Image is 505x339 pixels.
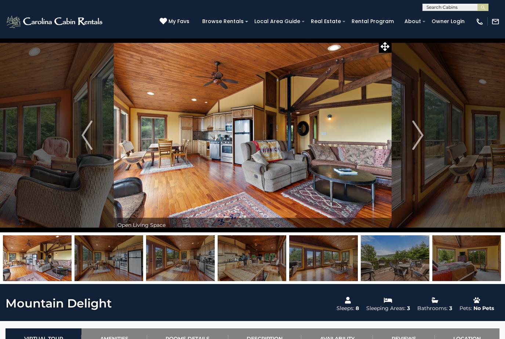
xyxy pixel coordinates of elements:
a: Real Estate [307,16,345,27]
img: 163275490 [289,235,358,281]
img: arrow [81,121,92,150]
img: 163275491 [361,235,429,281]
a: My Favs [160,18,191,26]
a: Local Area Guide [251,16,304,27]
a: Browse Rentals [199,16,247,27]
img: phone-regular-white.png [476,18,484,26]
button: Previous [60,38,113,232]
a: Rental Program [348,16,397,27]
img: mail-regular-white.png [491,18,499,26]
img: 163275489 [218,235,286,281]
span: My Favs [168,18,189,25]
img: 163275488 [146,235,215,281]
a: About [401,16,425,27]
div: Open Living Space [114,218,392,232]
img: 163275487 [75,235,143,281]
img: 163275486 [3,235,72,281]
a: Owner Login [428,16,468,27]
img: arrow [413,121,424,150]
img: White-1-2.png [6,14,105,29]
img: 163275492 [432,235,501,281]
button: Next [391,38,444,232]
